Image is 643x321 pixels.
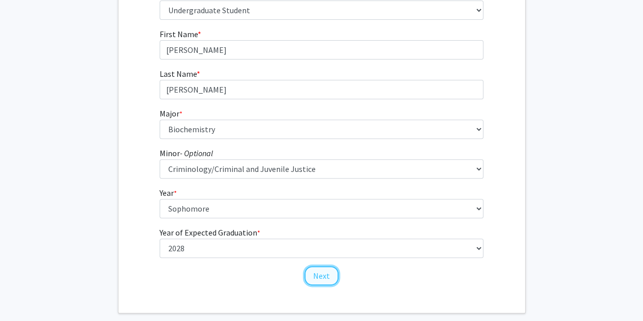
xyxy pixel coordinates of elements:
[160,147,213,159] label: Minor
[160,69,197,79] span: Last Name
[180,148,213,158] i: - Optional
[160,29,198,39] span: First Name
[8,275,43,313] iframe: Chat
[160,187,177,199] label: Year
[304,266,339,285] button: Next
[160,226,260,239] label: Year of Expected Graduation
[160,107,182,120] label: Major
